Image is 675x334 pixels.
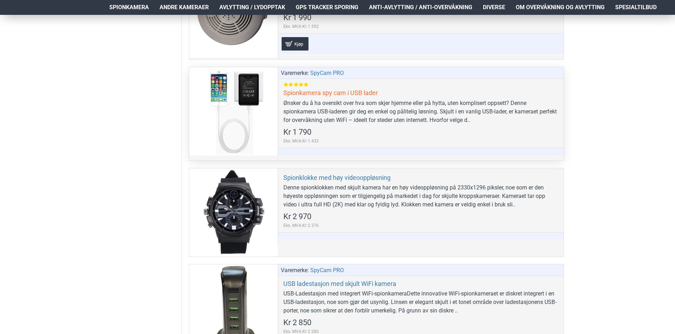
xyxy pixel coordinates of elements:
a: Spionklokke med høy videooppløsning Spionklokke med høy videooppløsning [189,168,278,257]
span: Andre kameraer [160,3,209,12]
span: Kr 1 990 [283,14,311,22]
span: Anti-avlytting / Anti-overvåkning [369,3,472,12]
span: Eks. MVA:Kr 1 592 [283,23,319,30]
div: Denne spionklokken med skjult kamera har en høy videoppløsning på 2330x1296 piksler, noe som er d... [283,183,558,209]
span: Varemerke: [281,69,309,77]
span: Eks. MVA:Kr 1 432 [283,138,319,144]
span: Diverse [483,3,505,12]
div: Ønsker du å ha oversikt over hva som skjer hjemme eller på hytta, uten komplisert oppsett? Denne ... [283,99,558,124]
span: Varemerke: [281,266,309,275]
span: Kjøp [293,42,305,46]
a: SpyCam PRO [310,266,344,275]
span: Kr 2 850 [283,319,311,327]
span: Spionkamera [109,3,149,12]
span: Kr 2 970 [283,213,311,221]
span: Kr 1 790 [283,128,311,136]
span: Om overvåkning og avlytting [516,3,605,12]
a: Spionkamera spy cam i USB lader [283,89,378,97]
a: Spionklokke med høy videooppløsning [283,174,391,182]
a: SpyCam PRO [310,69,344,77]
span: Eks. MVA:Kr 2 376 [283,222,319,229]
a: Spionkamera spy cam i USB lader Spionkamera spy cam i USB lader [189,67,278,156]
span: GPS Tracker Sporing [296,3,358,12]
span: Spesialtilbud [615,3,657,12]
a: USB ladestasjon med skjult WiFi kamera [283,280,396,288]
span: Avlytting / Lydopptak [219,3,285,12]
div: USB-Ladestasjon med integrert WiFi-spionkameraDette innovative WiFi-spionkameraet er diskret inte... [283,289,558,315]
